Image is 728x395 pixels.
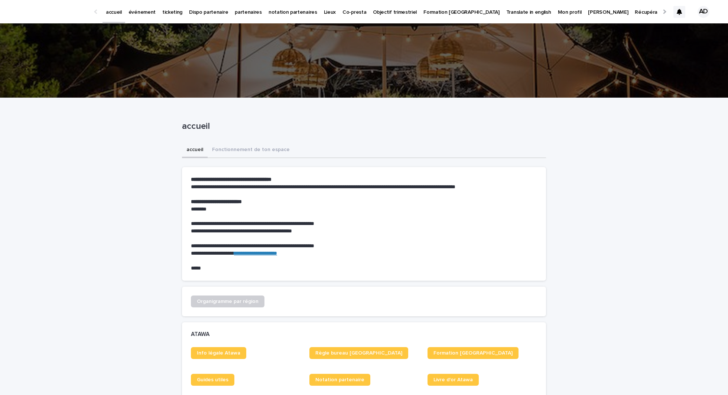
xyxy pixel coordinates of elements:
[698,6,709,18] div: AD
[191,374,234,386] a: Guides utiles
[191,296,264,307] a: Organigramme par région
[433,377,473,382] span: Livre d'or Atawa
[433,350,513,356] span: Formation [GEOGRAPHIC_DATA]
[428,374,479,386] a: Livre d'or Atawa
[208,143,294,158] button: Fonctionnement de ton espace
[15,4,87,19] img: Ls34BcGeRexTGTNfXpUC
[309,347,408,359] a: Règle bureau [GEOGRAPHIC_DATA]
[191,347,246,359] a: Info légale Atawa
[309,374,370,386] a: Notation partenaire
[315,377,364,382] span: Notation partenaire
[191,331,209,338] h2: ATAWA
[197,377,228,382] span: Guides utiles
[182,121,543,132] p: accueil
[197,350,240,356] span: Info légale Atawa
[182,143,208,158] button: accueil
[315,350,402,356] span: Règle bureau [GEOGRAPHIC_DATA]
[197,299,259,304] span: Organigramme par région
[428,347,519,359] a: Formation [GEOGRAPHIC_DATA]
